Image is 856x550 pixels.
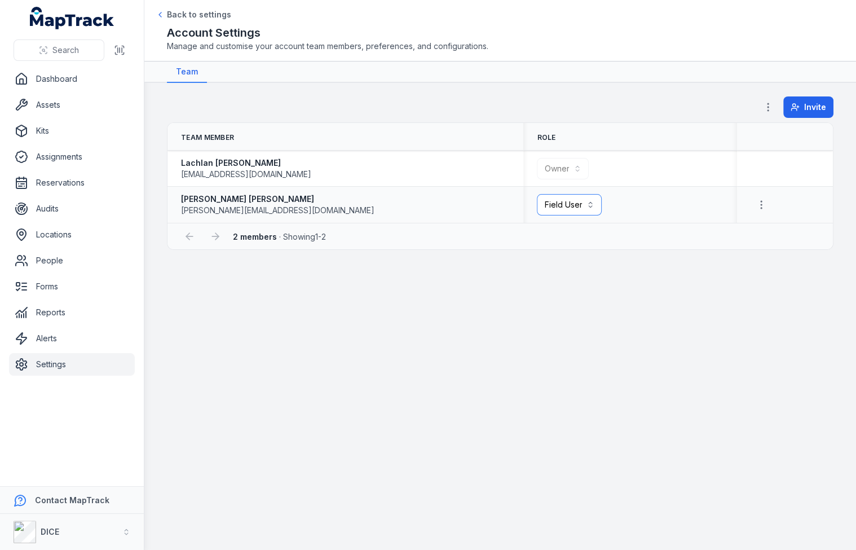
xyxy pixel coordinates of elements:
[9,327,135,350] a: Alerts
[9,353,135,376] a: Settings
[537,194,602,215] button: Field User
[35,495,109,505] strong: Contact MapTrack
[181,157,311,169] strong: Lachlan [PERSON_NAME]
[30,7,114,29] a: MapTrack
[783,96,833,118] button: Invite
[181,169,311,180] span: [EMAIL_ADDRESS][DOMAIN_NAME]
[14,39,104,61] button: Search
[233,232,277,241] strong: 2 members
[167,9,231,20] span: Back to settings
[167,61,207,83] a: Team
[156,9,231,20] a: Back to settings
[9,275,135,298] a: Forms
[181,205,374,216] span: [PERSON_NAME][EMAIL_ADDRESS][DOMAIN_NAME]
[9,94,135,116] a: Assets
[9,197,135,220] a: Audits
[167,25,833,41] h2: Account Settings
[41,527,59,536] strong: DICE
[167,41,833,52] span: Manage and customise your account team members, preferences, and configurations.
[9,171,135,194] a: Reservations
[181,193,374,205] strong: [PERSON_NAME] [PERSON_NAME]
[537,133,555,142] span: Role
[9,223,135,246] a: Locations
[233,232,326,241] span: · Showing 1 - 2
[9,301,135,324] a: Reports
[804,102,826,113] span: Invite
[9,68,135,90] a: Dashboard
[9,120,135,142] a: Kits
[181,133,234,142] span: Team Member
[52,45,79,56] span: Search
[9,249,135,272] a: People
[9,146,135,168] a: Assignments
